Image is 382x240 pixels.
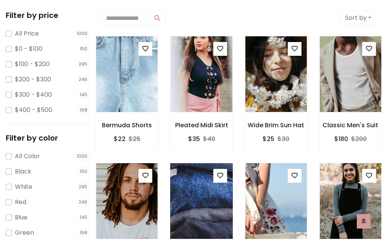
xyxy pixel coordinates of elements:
h5: Filter by price [6,11,90,20]
label: $300 - $400 [15,90,52,99]
span: 246 [77,198,90,206]
h5: Filter by color [6,133,90,143]
label: $100 - $200 [15,60,50,69]
h6: $25 [263,135,274,143]
h6: Wide Brim Sun Hat [245,122,307,129]
del: $40 [203,135,215,143]
h6: Pleated Midi Skirt [170,122,232,129]
span: 1000 [75,152,90,160]
span: 168 [78,229,90,237]
label: All Color [15,152,40,161]
h6: Classic Men's Suit [319,122,382,129]
span: 295 [77,183,90,191]
h6: Bermuda Shorts [96,122,158,129]
label: $400 - $500 [15,105,52,115]
label: All Price [15,29,39,38]
span: 150 [78,45,90,53]
span: 1000 [75,30,90,37]
label: Black [15,167,31,176]
span: 145 [78,91,90,99]
span: 150 [78,168,90,175]
del: $25 [129,135,140,143]
span: 145 [78,214,90,221]
h6: $180 [334,135,348,143]
h6: $35 [188,135,200,143]
label: Red [15,198,26,207]
span: 168 [78,106,90,114]
label: White [15,182,32,191]
label: Green [15,228,34,237]
span: 246 [77,76,90,83]
label: $200 - $300 [15,75,51,84]
h6: $22 [114,135,126,143]
del: $30 [277,135,289,143]
label: Blue [15,213,27,222]
label: $0 - $100 [15,44,42,54]
button: Sort by [340,11,376,25]
del: $200 [351,135,367,143]
span: 295 [77,60,90,68]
